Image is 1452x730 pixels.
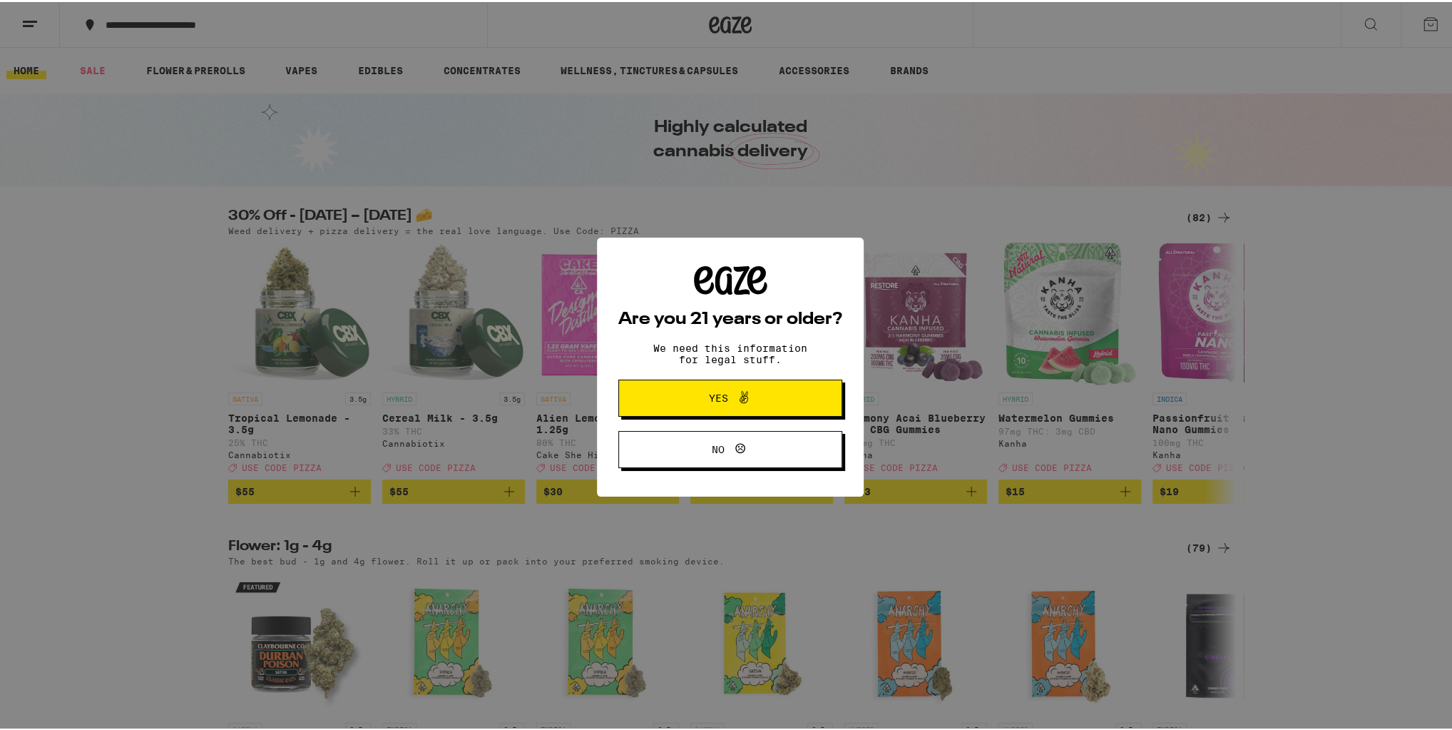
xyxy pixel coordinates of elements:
span: Yes [709,391,728,401]
button: Yes [618,377,842,415]
h2: Are you 21 years or older? [618,309,842,326]
button: No [618,429,842,466]
p: We need this information for legal stuff. [641,340,819,363]
span: No [712,442,725,452]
